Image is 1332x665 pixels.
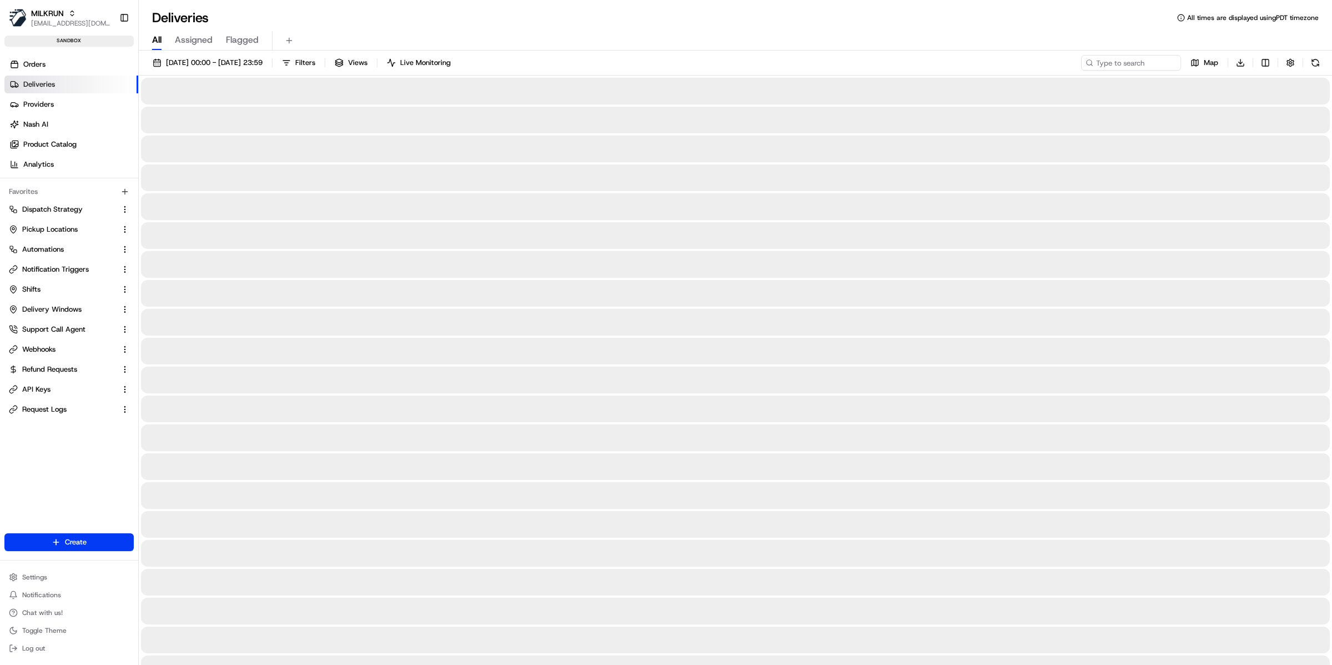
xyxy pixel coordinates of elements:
[330,55,372,71] button: Views
[4,116,138,133] a: Nash AI
[22,626,67,635] span: Toggle Theme
[22,304,82,314] span: Delivery Windows
[382,55,456,71] button: Live Monitoring
[22,573,47,582] span: Settings
[4,221,134,238] button: Pickup Locations
[22,244,64,254] span: Automations
[4,361,134,378] button: Refund Requests
[166,58,263,68] span: [DATE] 00:00 - [DATE] 23:59
[4,641,134,656] button: Log out
[22,324,85,334] span: Support Call Agent
[23,159,54,169] span: Analytics
[4,341,134,358] button: Webhooks
[23,99,54,109] span: Providers
[4,401,134,418] button: Request Logs
[9,364,116,374] a: Refund Requests
[9,284,116,294] a: Shifts
[4,201,134,218] button: Dispatch Strategy
[226,33,259,47] span: Flagged
[65,537,87,547] span: Create
[152,33,162,47] span: All
[4,156,138,173] a: Analytics
[23,119,48,129] span: Nash AI
[277,55,320,71] button: Filters
[22,384,51,394] span: API Keys
[22,404,67,414] span: Request Logs
[4,36,134,47] div: sandbox
[1204,58,1218,68] span: Map
[1185,55,1223,71] button: Map
[1187,13,1319,22] span: All times are displayed using PDT timezone
[23,79,55,89] span: Deliveries
[4,605,134,621] button: Chat with us!
[9,404,116,414] a: Request Logs
[295,58,315,68] span: Filters
[4,4,115,31] button: MILKRUNMILKRUN[EMAIL_ADDRESS][DOMAIN_NAME]
[4,587,134,603] button: Notifications
[9,264,116,274] a: Notification Triggers
[22,224,78,234] span: Pickup Locations
[9,9,27,27] img: MILKRUN
[22,284,41,294] span: Shifts
[4,381,134,398] button: API Keys
[4,569,134,585] button: Settings
[400,58,451,68] span: Live Monitoring
[31,8,64,19] button: MILKRUN
[4,281,134,298] button: Shifts
[4,56,138,73] a: Orders
[348,58,367,68] span: Views
[4,321,134,338] button: Support Call Agent
[1308,55,1323,71] button: Refresh
[4,533,134,551] button: Create
[22,264,89,274] span: Notification Triggers
[4,241,134,258] button: Automations
[9,304,116,314] a: Delivery Windows
[4,76,138,93] a: Deliveries
[175,33,213,47] span: Assigned
[9,344,116,354] a: Webhooks
[9,224,116,234] a: Pickup Locations
[9,384,116,394] a: API Keys
[9,244,116,254] a: Automations
[9,204,116,214] a: Dispatch Strategy
[22,644,45,653] span: Log out
[9,324,116,334] a: Support Call Agent
[1081,55,1181,71] input: Type to search
[22,204,83,214] span: Dispatch Strategy
[23,139,77,149] span: Product Catalog
[23,59,46,69] span: Orders
[4,136,138,153] a: Product Catalog
[152,9,209,27] h1: Deliveries
[148,55,268,71] button: [DATE] 00:00 - [DATE] 23:59
[4,261,134,278] button: Notification Triggers
[4,96,138,113] a: Providers
[31,19,110,28] button: [EMAIL_ADDRESS][DOMAIN_NAME]
[22,364,77,374] span: Refund Requests
[22,591,61,599] span: Notifications
[4,183,134,201] div: Favorites
[4,301,134,318] button: Delivery Windows
[22,344,56,354] span: Webhooks
[22,608,63,617] span: Chat with us!
[4,623,134,638] button: Toggle Theme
